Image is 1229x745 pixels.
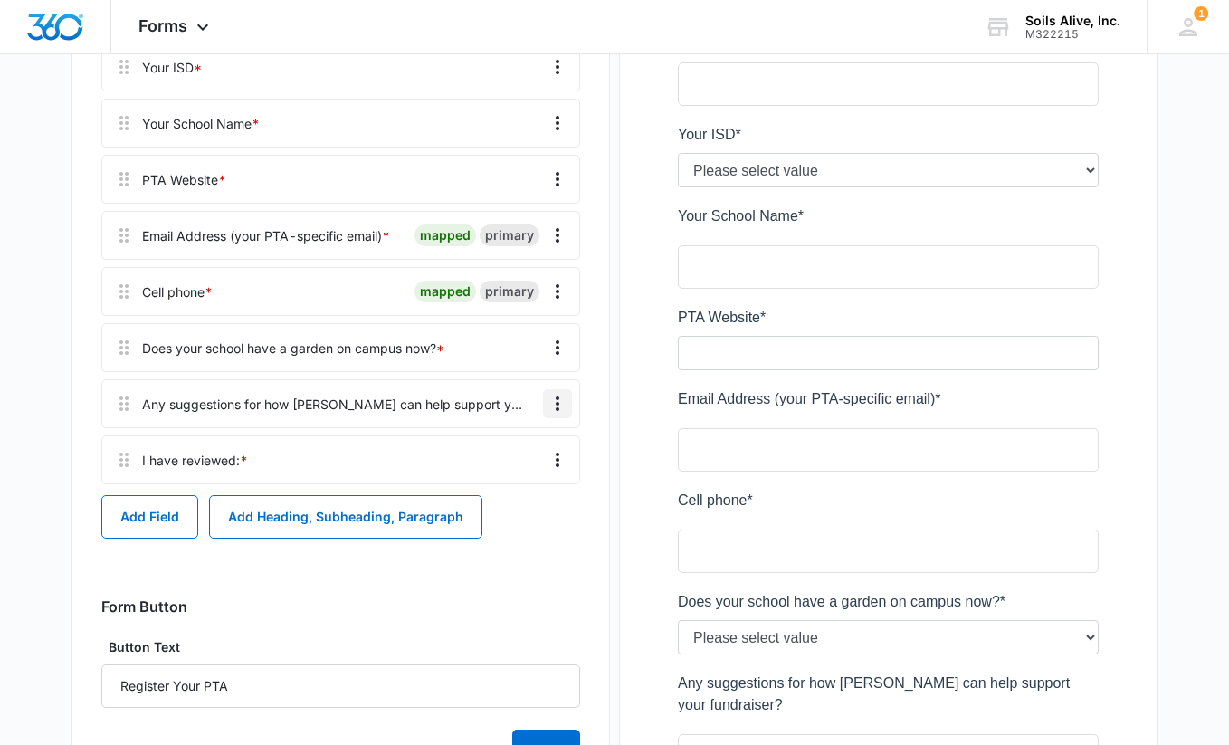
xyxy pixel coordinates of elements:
button: Add Field [101,495,198,539]
button: Overflow Menu [543,445,572,474]
div: Your School Name [142,114,260,133]
div: account id [1025,28,1120,41]
button: Overflow Menu [543,165,572,194]
button: Overflow Menu [543,389,572,418]
div: Your ISD [142,58,202,77]
button: Overflow Menu [543,333,572,362]
label: Button Text [101,637,580,657]
div: primary [480,224,539,246]
button: Overflow Menu [543,221,572,250]
div: Email Address (your PTA-specific email) [142,226,390,245]
div: mapped [414,281,476,302]
div: Cell phone [142,282,213,301]
button: Overflow Menu [543,53,572,81]
div: Does your school have a garden on campus now? [142,339,444,358]
span: 1 [1194,6,1208,21]
div: Any suggestions for how [PERSON_NAME] can help support your fundraiser? [142,395,529,414]
button: Overflow Menu [543,109,572,138]
div: I have reviewed: [142,451,248,470]
div: primary [480,281,539,302]
div: PTA Website [142,170,226,189]
button: Overflow Menu [543,277,572,306]
div: account name [1025,14,1120,28]
div: notifications count [1194,6,1208,21]
div: mapped [414,224,476,246]
h3: Form Button [101,597,187,616]
span: Forms [138,16,187,35]
button: Add Heading, Subheading, Paragraph [209,495,482,539]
